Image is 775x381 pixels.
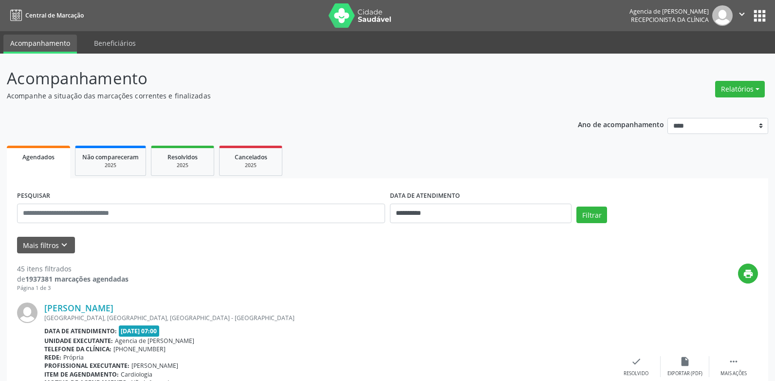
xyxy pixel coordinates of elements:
[624,370,648,377] div: Resolvido
[728,356,739,367] i: 
[235,153,267,161] span: Cancelados
[44,303,113,313] a: [PERSON_NAME]
[17,237,75,254] button: Mais filtroskeyboard_arrow_down
[631,16,709,24] span: Recepcionista da clínica
[44,327,117,335] b: Data de atendimento:
[158,162,207,169] div: 2025
[7,7,84,23] a: Central de Marcação
[576,207,607,223] button: Filtrar
[743,268,754,279] i: print
[44,314,612,322] div: [GEOGRAPHIC_DATA], [GEOGRAPHIC_DATA], [GEOGRAPHIC_DATA] - [GEOGRAPHIC_DATA]
[715,81,765,97] button: Relatórios
[44,353,61,362] b: Rede:
[82,162,139,169] div: 2025
[44,337,113,345] b: Unidade executante:
[82,153,139,161] span: Não compareceram
[87,35,143,52] a: Beneficiários
[17,264,129,274] div: 45 itens filtrados
[3,35,77,54] a: Acompanhamento
[44,362,129,370] b: Profissional executante:
[7,66,540,91] p: Acompanhamento
[390,189,460,204] label: DATA DE ATENDIMENTO
[22,153,55,161] span: Agendados
[737,9,747,19] i: 
[44,370,119,379] b: Item de agendamento:
[115,337,194,345] span: Agencia de [PERSON_NAME]
[121,370,152,379] span: Cardiologia
[17,274,129,284] div: de
[751,7,768,24] button: apps
[131,362,178,370] span: [PERSON_NAME]
[226,162,275,169] div: 2025
[720,370,747,377] div: Mais ações
[578,118,664,130] p: Ano de acompanhamento
[17,189,50,204] label: PESQUISAR
[63,353,84,362] span: Própria
[59,240,70,250] i: keyboard_arrow_down
[44,345,111,353] b: Telefone da clínica:
[667,370,702,377] div: Exportar (PDF)
[712,5,733,26] img: img
[17,284,129,292] div: Página 1 de 3
[629,7,709,16] div: Agencia de [PERSON_NAME]
[733,5,751,26] button: 
[7,91,540,101] p: Acompanhe a situação das marcações correntes e finalizadas
[167,153,198,161] span: Resolvidos
[631,356,642,367] i: check
[17,303,37,323] img: img
[119,325,160,337] span: [DATE] 07:00
[113,345,166,353] span: [PHONE_NUMBER]
[680,356,690,367] i: insert_drive_file
[25,274,129,284] strong: 1937381 marcações agendadas
[738,264,758,284] button: print
[25,11,84,19] span: Central de Marcação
